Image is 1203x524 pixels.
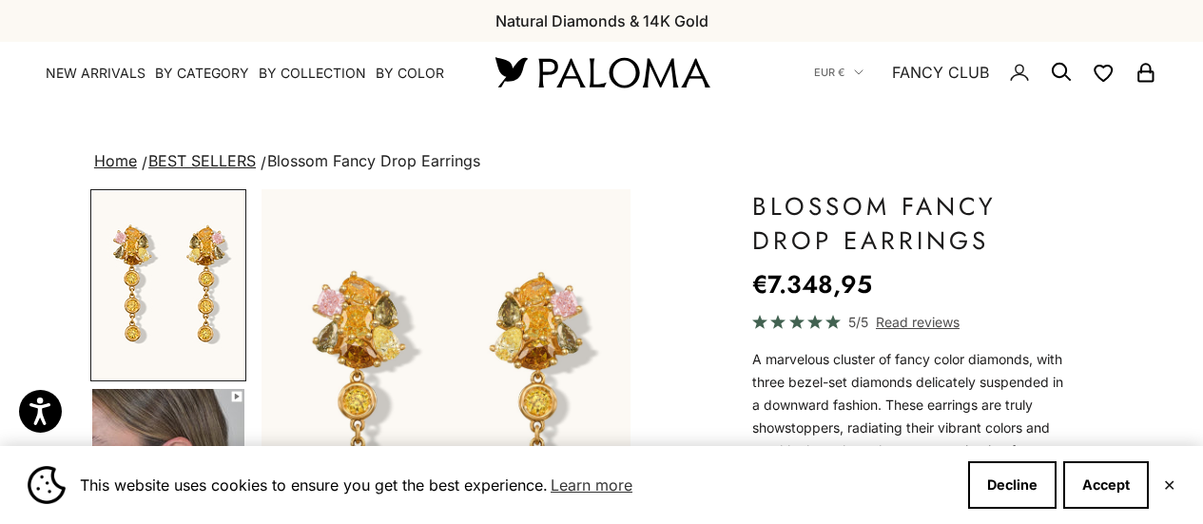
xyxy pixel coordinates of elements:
nav: Primary navigation [46,64,450,83]
summary: By Category [155,64,249,83]
a: FANCY CLUB [892,60,989,85]
a: Home [94,151,137,170]
button: Close [1163,479,1175,491]
summary: By Color [376,64,444,83]
a: BEST SELLERS [148,151,256,170]
h1: Blossom Fancy Drop Earrings [752,189,1065,258]
span: This website uses cookies to ensure you get the best experience. [80,471,953,499]
a: NEW ARRIVALS [46,64,146,83]
button: Decline [968,461,1057,509]
a: Learn more [548,471,635,499]
summary: By Collection [259,64,366,83]
nav: breadcrumbs [90,148,1113,175]
span: 5/5 [848,311,868,333]
p: A marvelous cluster of fancy color diamonds, with three bezel-set diamonds delicately suspended i... [752,348,1065,485]
a: 5/5 Read reviews [752,311,1065,333]
button: EUR € [814,64,863,81]
p: Natural Diamonds & 14K Gold [495,9,708,33]
span: EUR € [814,64,844,81]
button: Go to item 1 [90,189,246,381]
img: #YellowGold [92,191,244,379]
span: Read reviews [876,311,960,333]
nav: Secondary navigation [814,42,1157,103]
span: Blossom Fancy Drop Earrings [267,151,480,170]
sale-price: €7.348,95 [752,265,872,303]
img: Cookie banner [28,466,66,504]
button: Accept [1063,461,1149,509]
